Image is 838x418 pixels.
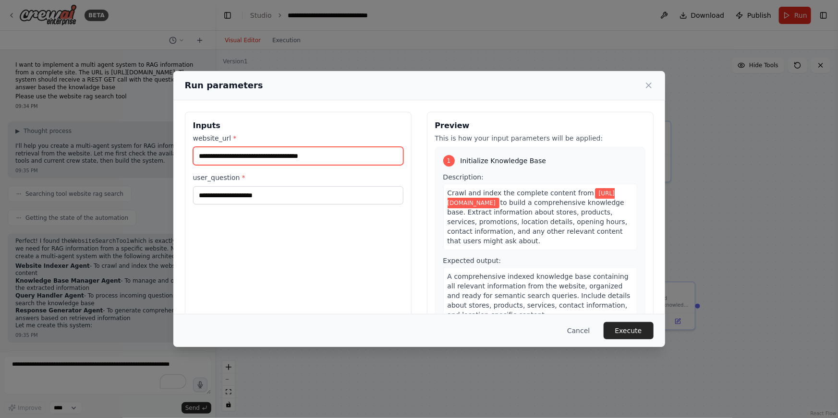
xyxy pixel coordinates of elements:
[443,173,484,181] span: Description:
[185,79,263,92] h2: Run parameters
[448,189,594,197] span: Crawl and index the complete content from
[443,155,455,167] div: 1
[461,156,547,166] span: Initialize Knowledge Base
[193,173,403,182] label: user_question
[448,273,631,319] span: A comprehensive indexed knowledge base containing all relevant information from the website, orga...
[559,322,597,339] button: Cancel
[448,199,628,245] span: to build a comprehensive knowledge base. Extract information about stores, products, services, pr...
[604,322,654,339] button: Execute
[435,133,645,143] p: This is how your input parameters will be applied:
[443,257,501,264] span: Expected output:
[448,188,615,208] span: Variable: website_url
[435,120,645,131] h3: Preview
[193,133,403,143] label: website_url
[193,120,403,131] h3: Inputs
